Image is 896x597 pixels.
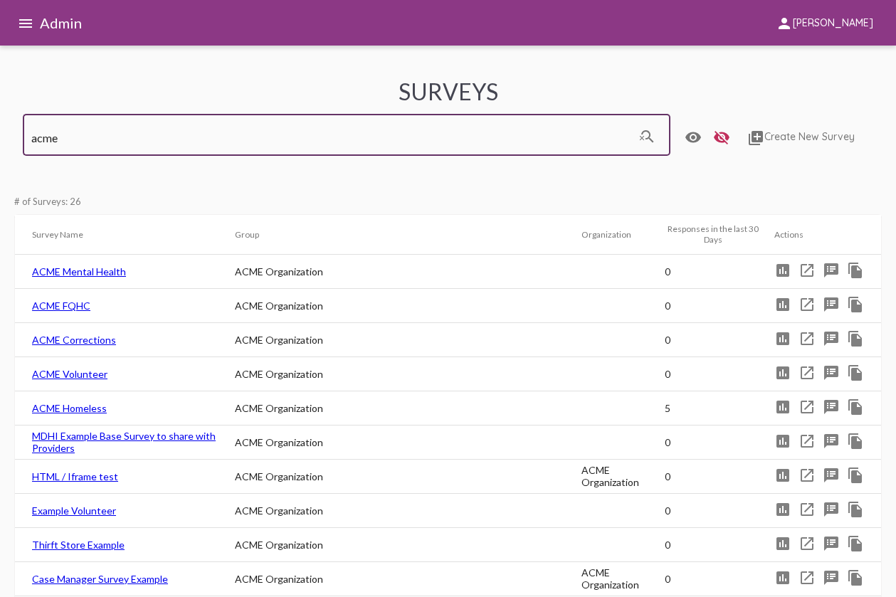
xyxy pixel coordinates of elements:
mat-icon: Hide Hidden Surveys [713,129,730,146]
mat-icon: search_off [639,127,656,147]
div: Group [235,229,259,240]
mat-icon: file_copy [847,296,864,313]
mat-icon: launch [799,364,816,381]
mat-icon: assessment [774,398,791,416]
mat-icon: library_add [747,130,764,147]
a: Thirft Store Example [32,539,125,551]
div: Survey Name [32,229,235,240]
td: 5 [665,391,774,426]
mat-icon: file_copy [847,262,864,279]
td: ACME Organization [235,494,581,528]
mat-icon: file_copy [847,433,864,450]
a: ACME Homeless [32,402,107,414]
td: ACME Organization [581,562,665,596]
td: ACME Organization [235,323,581,357]
td: ACME Organization [235,391,581,426]
mat-icon: launch [799,433,816,450]
mat-icon: menu [17,15,34,32]
td: ACME Organization [235,255,581,289]
td: ACME Organization [235,460,581,494]
mat-icon: launch [799,330,816,347]
div: Group [235,229,581,240]
button: Clear [633,123,662,152]
td: 0 [665,255,774,289]
mat-icon: assessment [774,467,791,484]
mat-icon: launch [799,569,816,586]
input: Search [31,132,633,144]
mat-icon: speaker_notes [823,330,840,347]
span: Create New Survey [747,130,855,143]
a: ACME Volunteer [32,368,107,380]
td: ACME Organization [235,528,581,562]
mat-icon: assessment [774,569,791,586]
a: Case Manager Survey Example [32,573,168,585]
mat-icon: speaker_notes [823,535,840,552]
mat-icon: file_copy [847,398,864,416]
mat-icon: speaker_notes [823,501,840,518]
td: 0 [665,323,774,357]
mat-icon: assessment [774,296,791,313]
button: Hide Hidden Surveys [707,122,736,150]
mat-icon: speaker_notes [823,364,840,381]
a: Admin [40,14,82,31]
div: Survey Name [32,229,83,240]
mat-icon: file_copy [847,535,864,552]
td: 0 [665,562,774,596]
mat-icon: launch [799,535,816,552]
mat-icon: file_copy [847,501,864,518]
a: Example Volunteer [32,504,116,517]
div: Surveys [14,74,882,109]
mat-icon: speaker_notes [823,569,840,586]
td: ACME Organization [581,460,665,494]
mat-icon: speaker_notes [823,467,840,484]
mat-icon: file_copy [847,364,864,381]
span: [PERSON_NAME] [793,17,873,30]
div: Responses in the last 30 Days [665,223,761,245]
mat-icon: file_copy [847,569,864,586]
a: ACME Mental Health [32,265,126,278]
th: Actions [774,215,881,255]
div: Organization [581,229,665,240]
button: Show Hidden Surveys [679,122,707,150]
button: [PERSON_NAME] [764,9,885,36]
a: HTML / Iframe test [32,470,118,482]
mat-icon: assessment [774,501,791,518]
div: Responses in the last 30 Days [665,223,774,245]
td: ACME Organization [235,562,581,596]
mat-icon: assessment [774,364,791,381]
mat-icon: file_copy [847,467,864,484]
mat-icon: launch [799,467,816,484]
div: # of Surveys: 26 [14,196,882,214]
mat-icon: speaker_notes [823,398,840,416]
div: Organization [581,229,631,240]
td: ACME Organization [235,357,581,391]
button: Create New Survey [736,124,866,149]
td: 0 [665,528,774,562]
mat-icon: speaker_notes [823,296,840,313]
mat-icon: Show Hidden Surveys [685,129,702,146]
td: 0 [665,494,774,528]
td: 0 [665,289,774,323]
mat-icon: file_copy [847,330,864,347]
a: ACME Corrections [32,334,116,346]
mat-icon: launch [799,398,816,416]
a: MDHI Example Base Survey to share with Providers [32,430,216,454]
td: 0 [665,460,774,494]
mat-icon: assessment [774,330,791,347]
mat-icon: assessment [774,433,791,450]
td: ACME Organization [235,426,581,460]
mat-icon: launch [799,262,816,279]
mat-icon: assessment [774,262,791,279]
a: ACME FQHC [32,300,90,312]
td: 0 [665,357,774,391]
mat-icon: person [776,15,793,32]
td: 0 [665,426,774,460]
mat-icon: launch [799,296,816,313]
mat-icon: assessment [774,535,791,552]
mat-icon: launch [799,501,816,518]
mat-icon: speaker_notes [823,433,840,450]
mat-icon: speaker_notes [823,262,840,279]
td: ACME Organization [235,289,581,323]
